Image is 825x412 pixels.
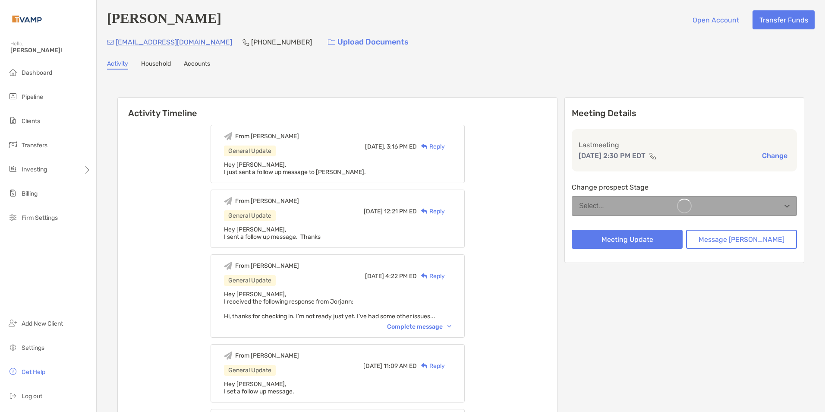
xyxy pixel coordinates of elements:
[22,117,40,125] span: Clients
[224,146,276,156] div: General Update
[8,188,18,198] img: billing icon
[224,291,435,320] span: Hey [PERSON_NAME], I received the following response from Jorjann: Hi, thanks for checking in. I’...
[224,262,232,270] img: Event icon
[10,47,91,54] span: [PERSON_NAME]!
[579,139,790,150] p: Last meeting
[8,212,18,222] img: firm-settings icon
[22,214,58,222] span: Firm Settings
[384,362,417,370] span: 11:09 AM ED
[363,362,382,370] span: [DATE]
[322,33,414,51] a: Upload Documents
[22,344,44,352] span: Settings
[387,143,417,150] span: 3:16 PM ED
[224,275,276,286] div: General Update
[387,323,451,330] div: Complete message
[365,273,384,280] span: [DATE]
[579,150,646,161] p: [DATE] 2:30 PM EDT
[224,380,294,395] span: Hey [PERSON_NAME], I set a follow up message.
[447,325,451,328] img: Chevron icon
[8,67,18,77] img: dashboard icon
[224,365,276,376] div: General Update
[8,115,18,126] img: clients icon
[184,60,210,70] a: Accounts
[116,37,232,48] p: [EMAIL_ADDRESS][DOMAIN_NAME]
[224,210,276,221] div: General Update
[753,10,815,29] button: Transfer Funds
[251,37,312,48] p: [PHONE_NUMBER]
[8,390,18,401] img: logout icon
[649,152,657,159] img: communication type
[22,142,47,149] span: Transfers
[235,197,299,205] div: From [PERSON_NAME]
[384,208,417,215] span: 12:21 PM ED
[107,10,221,29] h4: [PERSON_NAME]
[8,318,18,328] img: add_new_client icon
[107,40,114,45] img: Email Icon
[572,182,797,193] p: Change prospect Stage
[141,60,171,70] a: Household
[224,226,321,241] span: Hey [PERSON_NAME], I sent a follow up message. Thanks
[22,93,43,101] span: Pipeline
[22,69,52,76] span: Dashboard
[235,262,299,269] div: From [PERSON_NAME]
[22,368,45,376] span: Get Help
[421,209,428,214] img: Reply icon
[572,108,797,119] p: Meeting Details
[686,230,797,249] button: Message [PERSON_NAME]
[8,91,18,101] img: pipeline icon
[224,161,366,176] span: Hey [PERSON_NAME], I just sent a follow up message to [PERSON_NAME].
[364,208,383,215] span: [DATE]
[385,273,417,280] span: 4:22 PM ED
[235,133,299,140] div: From [PERSON_NAME]
[8,139,18,150] img: transfers icon
[421,273,428,279] img: Reply icon
[365,143,385,150] span: [DATE],
[118,98,557,118] h6: Activity Timeline
[224,197,232,205] img: Event icon
[22,393,42,400] span: Log out
[22,190,38,197] span: Billing
[224,352,232,360] img: Event icon
[8,342,18,352] img: settings icon
[417,361,445,371] div: Reply
[686,10,746,29] button: Open Account
[421,363,428,369] img: Reply icon
[242,39,249,46] img: Phone Icon
[417,272,445,281] div: Reply
[235,352,299,359] div: From [PERSON_NAME]
[759,151,790,160] button: Change
[8,366,18,377] img: get-help icon
[417,207,445,216] div: Reply
[328,39,335,45] img: button icon
[421,144,428,149] img: Reply icon
[10,3,44,35] img: Zoe Logo
[107,60,128,70] a: Activity
[22,320,63,327] span: Add New Client
[8,164,18,174] img: investing icon
[22,166,47,173] span: Investing
[572,230,683,249] button: Meeting Update
[224,132,232,140] img: Event icon
[417,142,445,151] div: Reply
